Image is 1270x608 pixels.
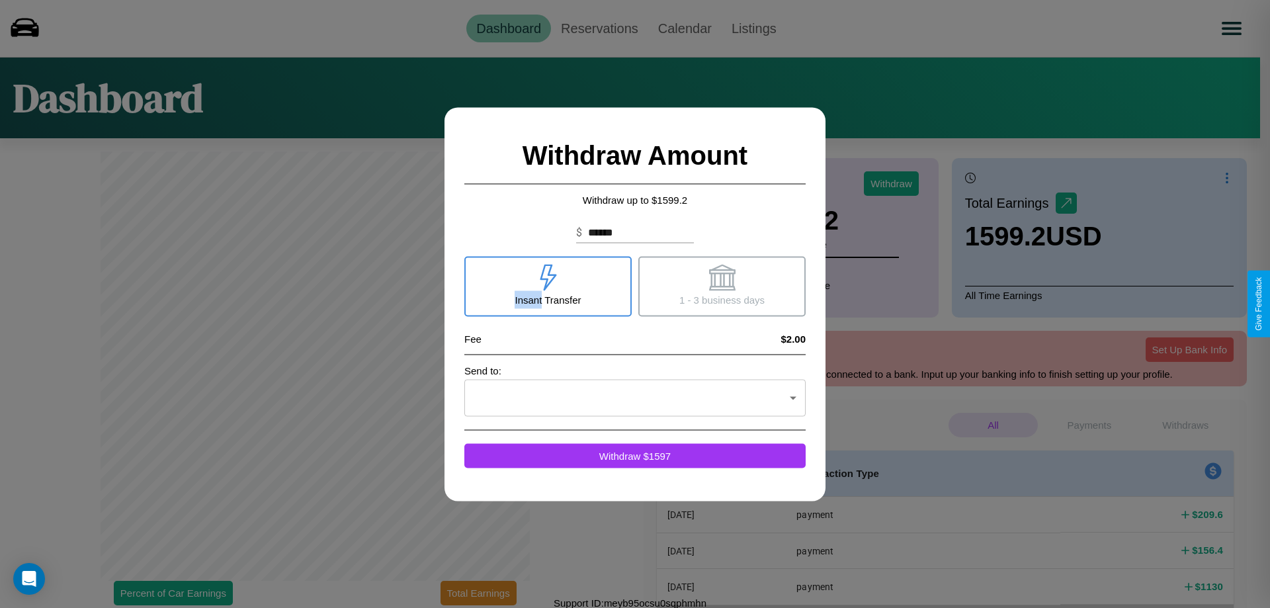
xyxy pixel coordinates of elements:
[781,333,806,344] h4: $2.00
[464,191,806,208] p: Withdraw up to $ 1599.2
[1254,277,1263,331] div: Give Feedback
[464,443,806,468] button: Withdraw $1597
[464,329,482,347] p: Fee
[13,563,45,595] div: Open Intercom Messenger
[576,224,582,240] p: $
[515,290,581,308] p: Insant Transfer
[464,361,806,379] p: Send to:
[679,290,765,308] p: 1 - 3 business days
[464,127,806,184] h2: Withdraw Amount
